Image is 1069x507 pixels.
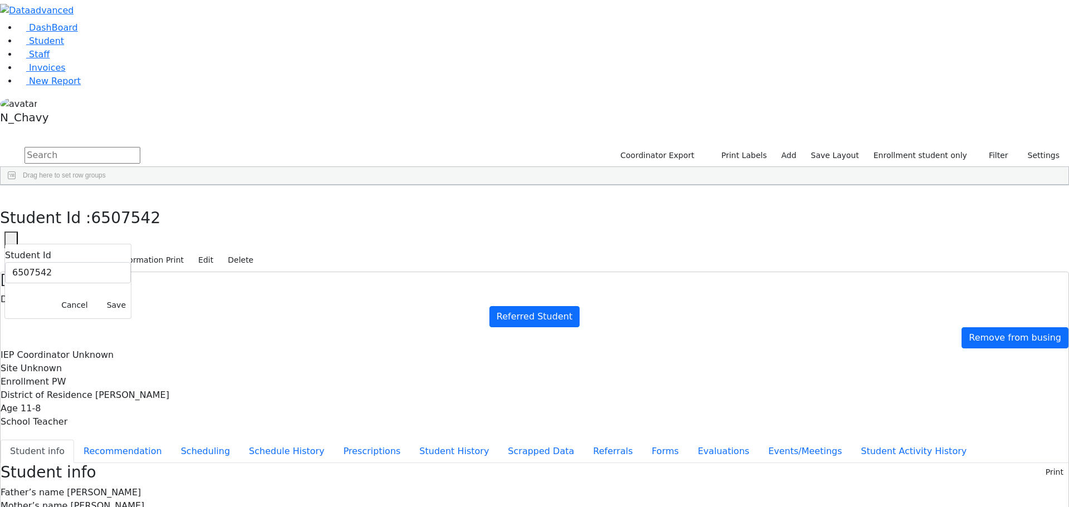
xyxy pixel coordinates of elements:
span: Invoices [29,62,66,73]
button: Events/Meetings [759,440,851,463]
a: Invoices [18,62,66,73]
span: 6507542 [91,209,161,227]
button: Student Information Print [80,252,189,269]
span: 11-8 [21,403,41,414]
span: Remove from busing [969,332,1061,343]
input: Search [24,147,140,164]
div: Settings [4,244,131,319]
button: Referrals [583,440,642,463]
h4: [PERSON_NAME] [1,272,1068,288]
a: Remove from busing [962,327,1068,348]
a: Referred Student [489,306,580,327]
button: Save Layout [806,147,864,164]
label: Student Id [5,249,51,262]
span: [PERSON_NAME] [67,487,141,498]
button: Save [102,297,131,314]
label: School Teacher [1,415,67,429]
span: Student [29,36,64,46]
span: [PERSON_NAME] [95,390,169,400]
button: Student info [1,440,74,463]
button: Scheduling [171,440,239,463]
button: Student Activity History [851,440,976,463]
button: Delete [223,252,258,269]
button: Recommendation [74,440,171,463]
span: Unknown [21,363,62,373]
a: Add [776,147,801,164]
label: IEP Coordinator [1,348,70,362]
button: Print Labels [708,147,772,164]
span: Drag here to set row groups [23,171,106,179]
button: Scrapped Data [498,440,583,463]
a: DashBoard [18,22,78,33]
label: Date of birth: [1,293,60,306]
button: Filter [974,147,1013,164]
button: Settings [1013,147,1065,164]
a: Staff [18,49,50,60]
a: Student [18,36,64,46]
div: [DATE] [1,293,1068,306]
button: Forms [642,440,688,463]
a: New Report [18,76,81,86]
button: Schedule History [239,440,334,463]
button: Edit [193,252,218,269]
button: Coordinator Export [613,147,699,164]
label: Site [1,362,18,375]
button: Cancel [56,297,92,314]
span: New Report [29,76,81,86]
span: DashBoard [29,22,78,33]
span: PW [52,376,66,387]
label: Father’s name [1,486,64,499]
button: Student History [410,440,498,463]
h3: Student info [1,463,96,482]
span: Unknown [72,350,114,360]
button: Print [1041,464,1068,481]
label: Enrollment [1,375,49,388]
button: Prescriptions [334,440,410,463]
span: Staff [29,49,50,60]
label: Age [1,402,18,415]
label: Enrollment student only [869,147,972,164]
button: Evaluations [688,440,759,463]
label: District of Residence [1,388,92,402]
